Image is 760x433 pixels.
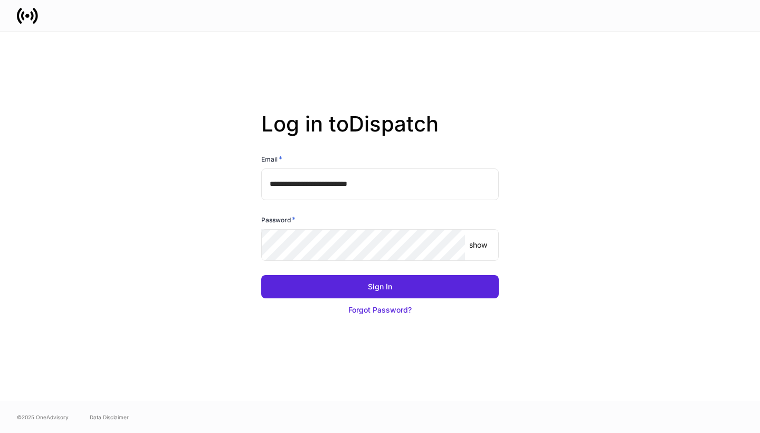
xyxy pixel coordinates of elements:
div: Forgot Password? [348,305,412,315]
button: Forgot Password? [261,298,499,322]
button: Sign In [261,275,499,298]
span: © 2025 OneAdvisory [17,413,69,421]
h2: Log in to Dispatch [261,111,499,154]
div: Sign In [368,281,392,292]
p: show [469,240,487,250]
a: Data Disclaimer [90,413,129,421]
h6: Email [261,154,282,164]
h6: Password [261,214,296,225]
